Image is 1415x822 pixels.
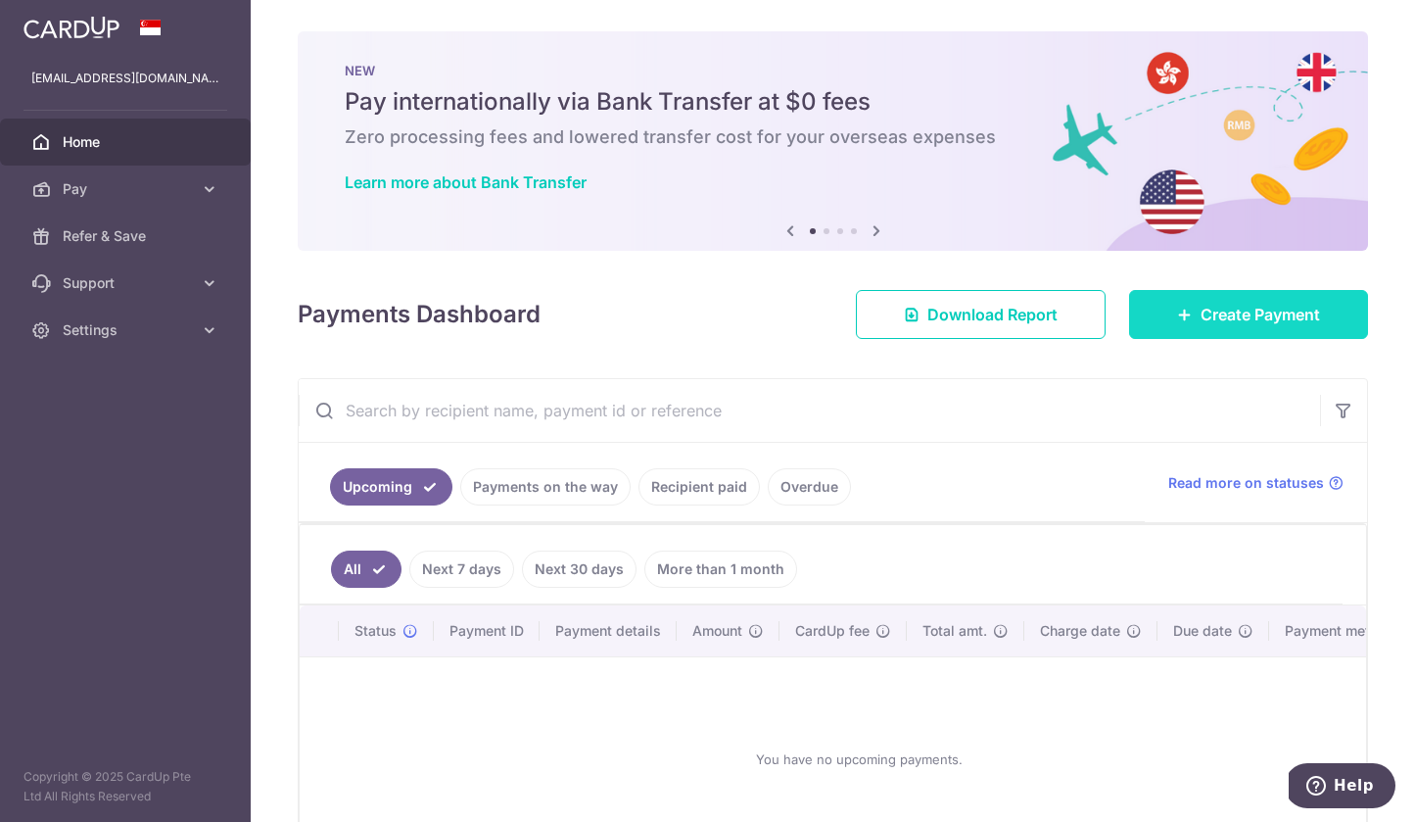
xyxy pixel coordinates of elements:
th: Payment ID [434,605,540,656]
span: Pay [63,179,192,199]
a: Overdue [768,468,851,506]
h5: Pay internationally via Bank Transfer at $0 fees [345,86,1321,118]
a: Next 30 days [522,551,637,588]
iframe: Opens a widget where you can find more information [1289,763,1395,812]
span: Due date [1173,621,1232,641]
a: Upcoming [330,468,452,506]
img: CardUp [24,16,119,39]
a: Payments on the way [460,468,631,506]
a: Learn more about Bank Transfer [345,172,587,192]
span: Support [63,273,192,293]
span: Charge date [1040,621,1120,641]
p: [EMAIL_ADDRESS][DOMAIN_NAME] [31,69,219,88]
span: Total amt. [922,621,987,641]
a: All [331,551,401,588]
a: More than 1 month [644,551,797,588]
a: Read more on statuses [1168,473,1344,493]
th: Payment details [540,605,677,656]
a: Next 7 days [409,551,514,588]
img: Bank transfer banner [298,31,1368,251]
input: Search by recipient name, payment id or reference [299,379,1320,442]
span: Refer & Save [63,226,192,246]
span: Read more on statuses [1168,473,1324,493]
span: CardUp fee [795,621,870,641]
a: Download Report [856,290,1106,339]
span: Amount [692,621,742,641]
a: Create Payment [1129,290,1368,339]
a: Recipient paid [638,468,760,506]
h4: Payments Dashboard [298,297,541,332]
span: Download Report [927,303,1058,326]
p: NEW [345,63,1321,78]
h6: Zero processing fees and lowered transfer cost for your overseas expenses [345,125,1321,149]
span: Settings [63,320,192,340]
span: Status [354,621,397,641]
span: Create Payment [1201,303,1320,326]
span: Home [63,132,192,152]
